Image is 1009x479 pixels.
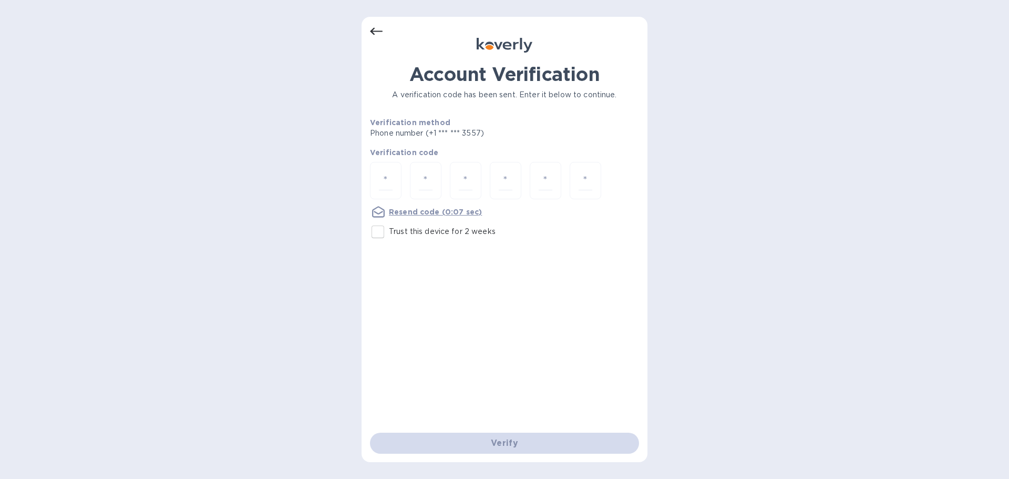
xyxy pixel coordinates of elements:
[389,226,496,237] p: Trust this device for 2 weeks
[370,128,564,139] p: Phone number (+1 *** *** 3557)
[389,208,482,216] u: Resend code (0:07 sec)
[370,89,639,100] p: A verification code has been sent. Enter it below to continue.
[370,118,450,127] b: Verification method
[370,147,639,158] p: Verification code
[370,63,639,85] h1: Account Verification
